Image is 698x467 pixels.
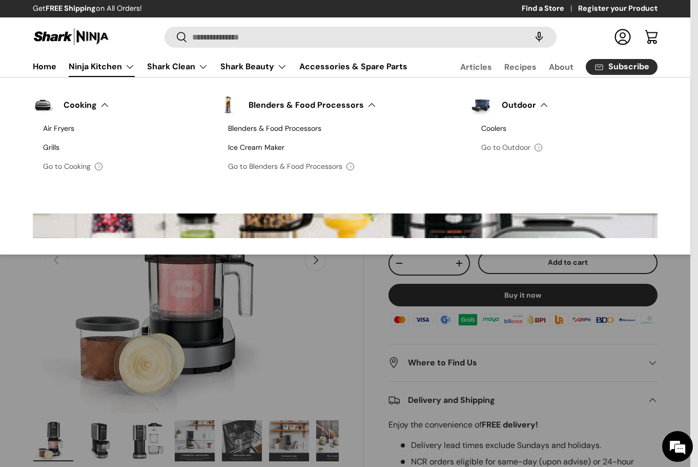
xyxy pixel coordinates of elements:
a: Find a Store [522,3,578,14]
span: Subscribe [608,63,649,71]
div: Chat with us now [53,57,172,71]
nav: Secondary [436,56,658,77]
summary: Shark Beauty [214,56,293,77]
a: Articles [460,57,492,77]
summary: Shark Clean [141,56,214,77]
a: Recipes [504,57,537,77]
textarea: Type your message and hit 'Enter' [5,280,195,316]
div: Minimize live chat window [168,5,193,30]
a: Register your Product [578,3,658,14]
strong: FREE Shipping [46,4,96,13]
summary: Ninja Kitchen [63,56,141,77]
a: Accessories & Spare Parts [299,56,407,76]
p: Get on All Orders! [33,3,142,14]
span: We're online! [59,129,141,233]
a: Home [33,56,56,76]
nav: Primary [33,56,407,77]
a: Subscribe [586,59,658,75]
a: About [549,57,573,77]
img: Shark Ninja Philippines [33,27,110,47]
speech-search-button: Search by voice [523,26,556,48]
